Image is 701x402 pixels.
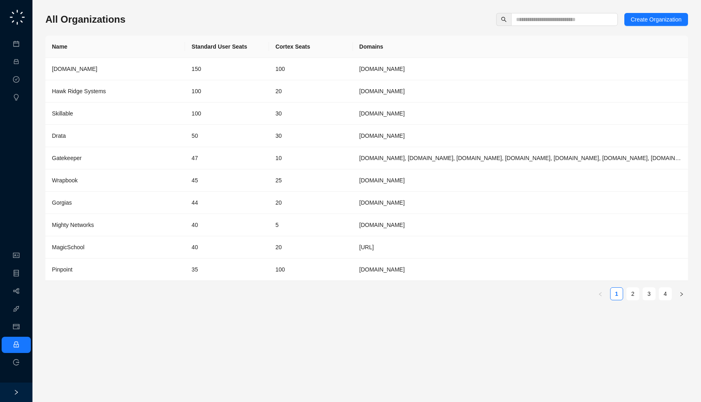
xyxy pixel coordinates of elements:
td: 25 [269,169,353,192]
td: 20 [269,80,353,103]
li: 4 [659,287,672,300]
li: Previous Page [594,287,607,300]
span: left [598,292,603,297]
td: hawkridgesys.com [353,80,688,103]
span: Wrapbook [52,177,78,184]
span: Skillable [52,110,73,117]
td: gorgias.com [353,192,688,214]
span: search [501,17,507,22]
li: 1 [610,287,623,300]
td: wrapbook.com [353,169,688,192]
td: 40 [185,214,269,236]
a: 4 [659,288,671,300]
button: Create Organization [624,13,688,26]
span: logout [13,359,19,366]
td: 35 [185,259,269,281]
span: right [13,389,19,395]
td: magicschool.ai [353,236,688,259]
td: 5 [269,214,353,236]
td: 10 [269,147,353,169]
span: Gatekeeper [52,155,82,161]
span: Mighty Networks [52,222,94,228]
td: 40 [185,236,269,259]
a: 1 [611,288,623,300]
span: [DOMAIN_NAME] [52,66,97,72]
td: 20 [269,192,353,214]
li: Next Page [675,287,688,300]
td: 30 [269,103,353,125]
td: Drata.com [353,125,688,147]
td: 100 [269,259,353,281]
td: synthesia.io [353,58,688,80]
img: logo-small-C4UdH2pc.png [8,8,26,26]
li: 2 [626,287,639,300]
td: 44 [185,192,269,214]
button: right [675,287,688,300]
th: Domains [353,36,688,58]
a: 3 [643,288,655,300]
th: Name [45,36,185,58]
span: Hawk Ridge Systems [52,88,106,94]
td: 150 [185,58,269,80]
h3: All Organizations [45,13,125,26]
span: right [679,292,684,297]
span: Drata [52,133,66,139]
td: pinpointhq.com [353,259,688,281]
td: 50 [185,125,269,147]
span: MagicSchool [52,244,84,250]
td: mightynetworks.com [353,214,688,236]
td: 100 [185,80,269,103]
td: 30 [269,125,353,147]
td: skillable.com [353,103,688,125]
td: 45 [185,169,269,192]
span: Create Organization [631,15,682,24]
td: 100 [269,58,353,80]
th: Standard User Seats [185,36,269,58]
a: 2 [627,288,639,300]
td: gatekeeperhq.com, gatekeeperhq.io, gatekeeper.io, gatekeepervclm.com, gatekeeperhq.co, trygatekee... [353,147,688,169]
td: 20 [269,236,353,259]
th: Cortex Seats [269,36,353,58]
span: Gorgias [52,199,72,206]
li: 3 [643,287,656,300]
iframe: Open customer support [675,375,697,397]
span: Pinpoint [52,266,73,273]
button: left [594,287,607,300]
td: 47 [185,147,269,169]
td: 100 [185,103,269,125]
